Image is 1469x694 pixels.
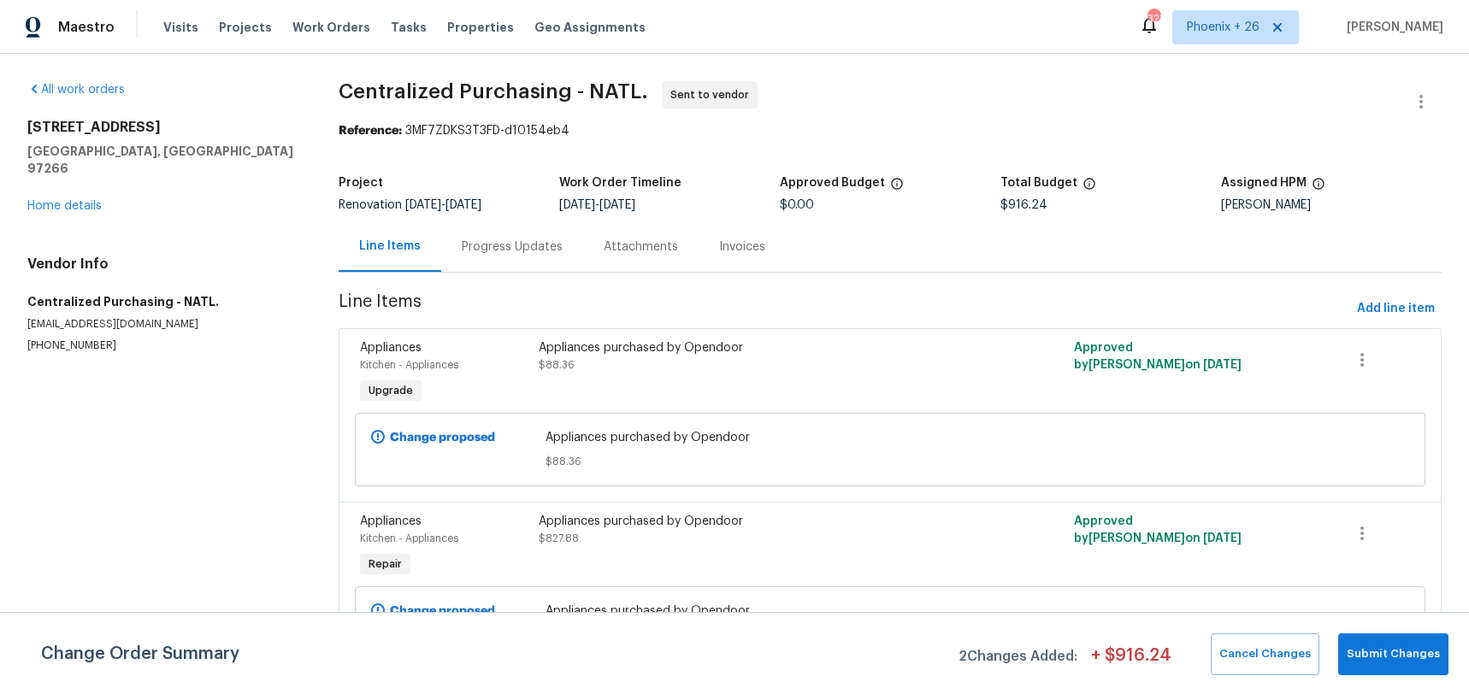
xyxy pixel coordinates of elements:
span: [DATE] [599,199,635,211]
h5: Approved Budget [780,177,885,189]
span: + $ 916.24 [1091,647,1171,675]
span: Line Items [339,293,1350,325]
a: Home details [27,200,102,212]
b: Change proposed [390,432,495,444]
span: 2 Changes Added: [959,640,1077,675]
button: Add line item [1350,293,1442,325]
b: Change proposed [390,605,495,617]
span: The total cost of line items that have been approved by both Opendoor and the Trade Partner. This... [890,177,904,199]
span: The hpm assigned to this work order. [1312,177,1325,199]
span: $827.88 [539,533,579,544]
h4: Vendor Info [27,256,298,273]
div: 3MF7ZDKS3T3FD-d10154eb4 [339,122,1442,139]
h5: Work Order Timeline [559,177,681,189]
span: Upgrade [362,382,420,399]
span: Approved by [PERSON_NAME] on [1074,515,1242,544]
span: Appliances purchased by Opendoor [546,429,1234,446]
p: [PHONE_NUMBER] [27,338,298,353]
div: [PERSON_NAME] [1221,199,1442,211]
span: [DATE] [1203,359,1242,371]
span: [DATE] [1203,532,1242,544]
span: Geo Assignments [534,19,646,36]
span: Appliances [360,515,422,527]
span: $0.00 [780,199,814,211]
span: - [405,199,481,211]
p: [EMAIL_ADDRESS][DOMAIN_NAME] [27,317,298,332]
span: $916.24 [1000,199,1047,211]
span: Add line item [1357,298,1435,320]
div: Appliances purchased by Opendoor [539,339,975,356]
span: Properties [447,19,514,36]
span: Appliances [360,342,422,354]
h5: Assigned HPM [1221,177,1307,189]
h2: [STREET_ADDRESS] [27,119,298,136]
button: Cancel Changes [1211,633,1319,675]
h5: Total Budget [1000,177,1077,189]
div: Line Items [359,238,421,255]
b: Reference: [339,125,402,137]
span: The total cost of line items that have been proposed by Opendoor. This sum includes line items th... [1083,177,1096,199]
span: [DATE] [405,199,441,211]
div: Progress Updates [462,238,563,256]
span: Centralized Purchasing - NATL. [339,81,648,102]
span: $88.36 [546,453,1234,470]
span: [DATE] [445,199,481,211]
span: Approved by [PERSON_NAME] on [1074,342,1242,371]
h5: [GEOGRAPHIC_DATA], [GEOGRAPHIC_DATA] 97266 [27,143,298,177]
span: Appliances purchased by Opendoor [546,603,1234,620]
span: Renovation [339,199,481,211]
span: Phoenix + 26 [1187,19,1260,36]
span: - [559,199,635,211]
div: Invoices [719,238,765,256]
span: [DATE] [559,199,595,211]
span: Tasks [391,21,427,33]
a: All work orders [27,84,125,96]
span: Change Order Summary [41,633,239,675]
div: Attachments [604,238,678,256]
span: Visits [163,19,198,36]
span: Work Orders [292,19,370,36]
span: Sent to vendor [670,86,756,103]
span: Kitchen - Appliances [360,533,458,544]
span: Kitchen - Appliances [360,360,458,370]
span: Cancel Changes [1219,644,1311,664]
span: [PERSON_NAME] [1340,19,1443,36]
h5: Project [339,177,383,189]
button: Submit Changes [1338,633,1448,675]
span: Submit Changes [1347,644,1440,664]
span: Repair [362,556,409,573]
span: $88.36 [539,360,575,370]
div: Appliances purchased by Opendoor [539,513,975,530]
h5: Centralized Purchasing - NATL. [27,293,298,310]
span: Projects [219,19,272,36]
span: Maestro [58,19,115,36]
div: 323 [1147,10,1159,27]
